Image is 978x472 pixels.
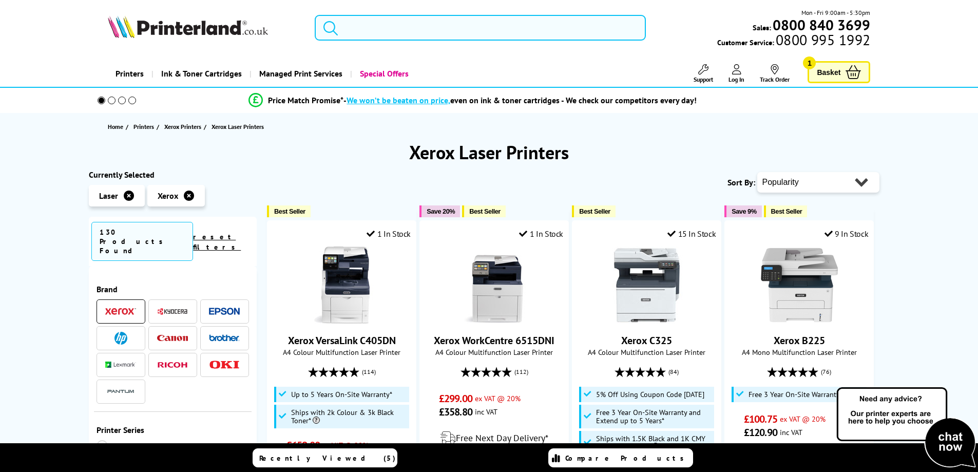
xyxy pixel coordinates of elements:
[158,191,178,201] span: Xerox
[303,315,380,326] a: Xerox VersaLink C405DN
[773,15,870,34] b: 0800 840 3699
[89,140,890,164] h1: Xerox Laser Printers
[291,408,407,425] span: Ships with 2k Colour & 3k Black Toner*
[253,448,397,467] a: Recently Viewed (5)
[694,75,713,83] span: Support
[774,35,870,45] span: 0800 995 1992
[157,335,188,342] img: Canon
[209,308,240,315] img: Epson
[753,23,771,32] span: Sales:
[209,361,240,369] img: OKI
[456,315,533,326] a: Xerox WorkCentre 6515DNI
[157,308,188,315] img: Kyocera
[157,358,188,371] a: Ricoh
[456,247,533,324] img: Xerox WorkCentre 6515DNI
[824,229,869,239] div: 9 In Stock
[760,64,790,83] a: Track Order
[105,305,136,318] a: Xerox
[475,407,497,417] span: inc VAT
[157,305,188,318] a: Kyocera
[717,35,870,47] span: Customer Service:
[579,207,610,215] span: Best Seller
[286,439,320,452] span: £659.00
[434,334,554,347] a: Xerox WorkCentre 6515DNI
[209,358,240,371] a: OKI
[350,61,416,87] a: Special Offers
[164,121,204,132] a: Xerox Printers
[608,247,685,324] img: Xerox C325
[91,222,194,261] span: 130 Products Found
[303,247,380,324] img: Xerox VersaLink C405DN
[267,205,311,217] button: Best Seller
[780,427,802,437] span: inc VAT
[780,414,826,424] span: ex VAT @ 20%
[259,454,396,463] span: Recently Viewed (5)
[212,123,264,130] span: Xerox Laser Printers
[728,64,744,83] a: Log In
[347,95,450,105] span: We won’t be beaten on price,
[133,121,157,132] a: Printers
[151,61,250,87] a: Ink & Toner Cartridges
[343,95,697,105] div: - even on ink & toner cartridges - We check our competitors every day!
[288,334,396,347] a: Xerox VersaLink C405DN
[427,207,455,215] span: Save 20%
[803,56,816,69] span: 1
[771,20,870,30] a: 0800 840 3699
[105,308,136,315] img: Xerox
[419,205,460,217] button: Save 20%
[821,362,831,382] span: (76)
[209,305,240,318] a: Epson
[425,424,563,452] div: modal_delivery
[209,332,240,345] a: Brother
[108,61,151,87] a: Printers
[732,207,756,215] span: Save 9%
[439,392,472,405] span: £299.00
[469,207,501,215] span: Best Seller
[108,15,268,38] img: Printerland Logo
[157,332,188,345] a: Canon
[728,75,744,83] span: Log In
[730,347,868,357] span: A4 Mono Multifunction Laser Printer
[84,91,862,109] li: modal_Promise
[268,95,343,105] span: Price Match Promise*
[519,229,563,239] div: 1 In Stock
[425,347,563,357] span: A4 Colour Multifunction Laser Printer
[744,426,777,439] span: £120.90
[727,177,755,187] span: Sort By:
[291,390,392,399] span: Up to 5 Years On-Site Warranty*
[834,386,978,470] img: Open Live Chat window
[596,435,712,451] span: Ships with 1.5K Black and 1K CMY Toner Cartridges*
[362,362,376,382] span: (114)
[99,191,118,201] span: Laser
[322,440,368,450] span: ex VAT @ 20%
[596,408,712,425] span: Free 3 Year On-Site Warranty and Extend up to 5 Years*
[749,390,842,399] span: Free 3 Year On-Site Warranty*
[105,385,136,398] a: Pantum
[108,121,126,132] a: Home
[596,390,704,399] span: 5% Off Using Coupon Code [DATE]
[744,412,777,426] span: £100.75
[565,454,689,463] span: Compare Products
[548,448,693,467] a: Compare Products
[367,229,411,239] div: 1 In Stock
[808,61,870,83] a: Basket 1
[817,65,840,79] span: Basket
[608,315,685,326] a: Xerox C325
[764,205,808,217] button: Best Seller
[89,169,257,180] div: Currently Selected
[578,347,716,357] span: A4 Colour Multifunction Laser Printer
[475,393,521,403] span: ex VAT @ 20%
[771,207,802,215] span: Best Seller
[462,205,506,217] button: Best Seller
[97,284,250,294] div: Brand
[164,121,201,132] span: Xerox Printers
[161,61,242,87] span: Ink & Toner Cartridges
[274,207,305,215] span: Best Seller
[572,205,616,217] button: Best Seller
[439,405,472,419] span: £358.80
[668,362,679,382] span: (84)
[97,440,173,451] a: Phaser
[273,347,411,357] span: A4 Colour Multifunction Laser Printer
[105,332,136,345] a: HP
[105,358,136,371] a: Lexmark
